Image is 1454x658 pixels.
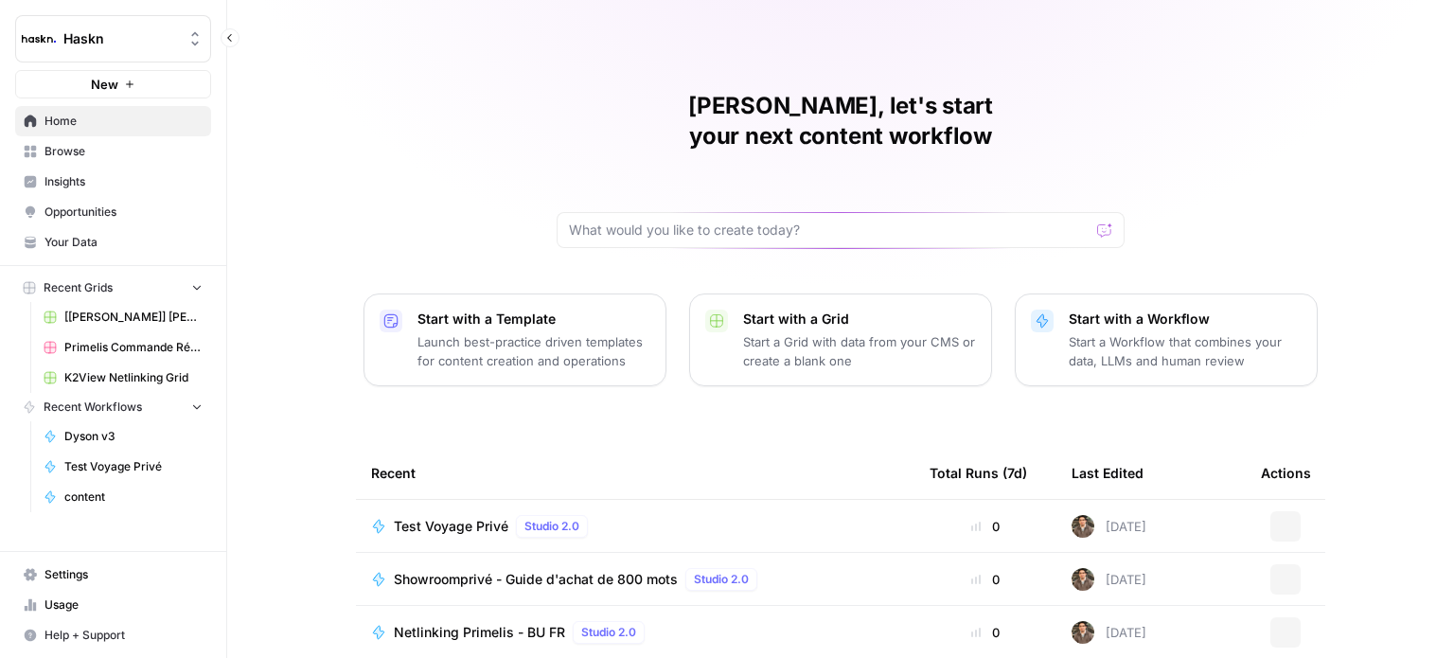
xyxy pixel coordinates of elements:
a: Your Data [15,227,211,258]
span: Primelis Commande Rédaction Netlinking (2).csv [64,339,203,356]
span: Netlinking Primelis - BU FR [394,623,565,642]
div: Actions [1261,447,1311,499]
span: Studio 2.0 [524,518,579,535]
button: Workspace: Haskn [15,15,211,62]
a: Test Voyage Privé [35,452,211,482]
button: Recent Grids [15,274,211,302]
a: K2View Netlinking Grid [35,363,211,393]
span: Home [44,113,203,130]
p: Start with a Workflow [1069,310,1302,329]
div: [DATE] [1072,621,1146,644]
span: Recent Workflows [44,399,142,416]
a: Home [15,106,211,136]
span: Test Voyage Privé [64,458,203,475]
a: Dyson v3 [35,421,211,452]
img: Haskn Logo [22,22,56,56]
span: Studio 2.0 [694,571,749,588]
p: Start with a Grid [743,310,976,329]
img: dizo4u6k27cofk4obq9v5qvvdkyt [1072,621,1094,644]
div: Last Edited [1072,447,1144,499]
span: Your Data [44,234,203,251]
span: content [64,489,203,506]
a: Insights [15,167,211,197]
div: [DATE] [1072,515,1146,538]
span: Studio 2.0 [581,624,636,641]
span: Recent Grids [44,279,113,296]
span: Dyson v3 [64,428,203,445]
p: Launch best-practice driven templates for content creation and operations [417,332,650,370]
a: content [35,482,211,512]
a: Opportunities [15,197,211,227]
span: Showroomprivé - Guide d'achat de 800 mots [394,570,678,589]
div: 0 [930,517,1041,536]
a: Showroomprivé - Guide d'achat de 800 motsStudio 2.0 [371,568,899,591]
a: [[PERSON_NAME]] [PERSON_NAME] & [PERSON_NAME] Test Grid (2) [35,302,211,332]
span: Insights [44,173,203,190]
img: dizo4u6k27cofk4obq9v5qvvdkyt [1072,515,1094,538]
a: Primelis Commande Rédaction Netlinking (2).csv [35,332,211,363]
span: Opportunities [44,204,203,221]
button: New [15,70,211,98]
div: 0 [930,570,1041,589]
img: dizo4u6k27cofk4obq9v5qvvdkyt [1072,568,1094,591]
span: Settings [44,566,203,583]
a: Browse [15,136,211,167]
p: Start a Workflow that combines your data, LLMs and human review [1069,332,1302,370]
span: [[PERSON_NAME]] [PERSON_NAME] & [PERSON_NAME] Test Grid (2) [64,309,203,326]
div: Recent [371,447,899,499]
span: Test Voyage Privé [394,517,508,536]
div: [DATE] [1072,568,1146,591]
div: 0 [930,623,1041,642]
h1: [PERSON_NAME], let's start your next content workflow [557,91,1125,151]
a: Settings [15,560,211,590]
button: Start with a TemplateLaunch best-practice driven templates for content creation and operations [363,293,666,386]
a: Test Voyage PrivéStudio 2.0 [371,515,899,538]
a: Usage [15,590,211,620]
span: New [91,75,118,94]
span: K2View Netlinking Grid [64,369,203,386]
span: Usage [44,596,203,614]
button: Start with a GridStart a Grid with data from your CMS or create a blank one [689,293,992,386]
p: Start a Grid with data from your CMS or create a blank one [743,332,976,370]
button: Start with a WorkflowStart a Workflow that combines your data, LLMs and human review [1015,293,1318,386]
button: Help + Support [15,620,211,650]
div: Total Runs (7d) [930,447,1027,499]
span: Haskn [63,29,178,48]
span: Browse [44,143,203,160]
p: Start with a Template [417,310,650,329]
input: What would you like to create today? [569,221,1090,240]
span: Help + Support [44,627,203,644]
button: Recent Workflows [15,393,211,421]
a: Netlinking Primelis - BU FRStudio 2.0 [371,621,899,644]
